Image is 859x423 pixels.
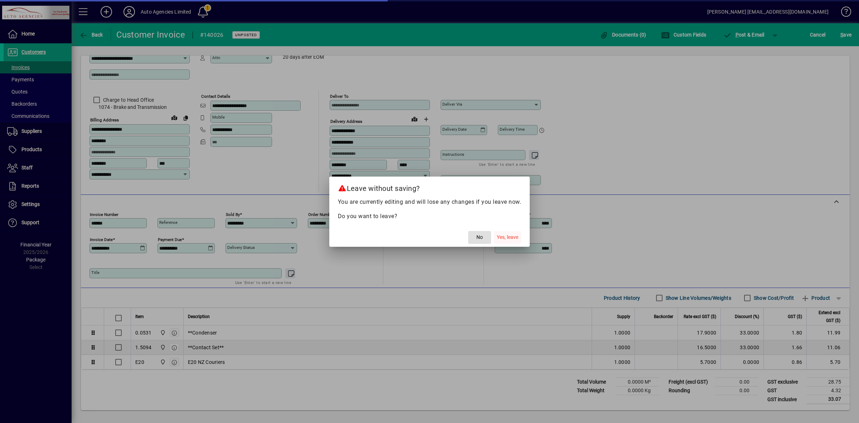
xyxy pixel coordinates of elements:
[468,231,491,244] button: No
[494,231,521,244] button: Yes, leave
[476,234,483,241] span: No
[338,212,521,221] p: Do you want to leave?
[497,234,518,241] span: Yes, leave
[338,198,521,206] p: You are currently editing and will lose any changes if you leave now.
[329,177,530,197] h2: Leave without saving?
